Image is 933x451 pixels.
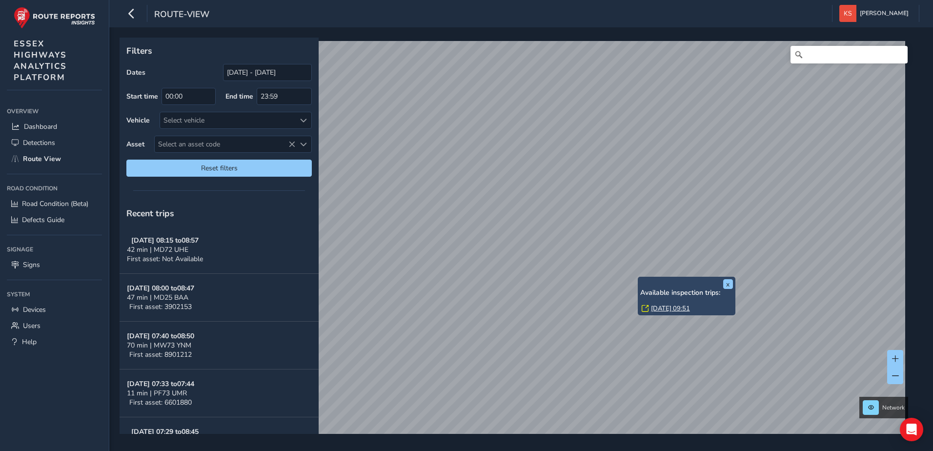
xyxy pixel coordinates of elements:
span: [PERSON_NAME] [860,5,909,22]
div: Road Condition [7,181,102,196]
span: Defects Guide [22,215,64,225]
span: Help [22,337,37,347]
strong: [DATE] 08:00 to 08:47 [127,284,194,293]
label: Asset [126,140,144,149]
strong: [DATE] 07:33 to 07:44 [127,379,194,389]
p: Filters [126,44,312,57]
span: route-view [154,8,209,22]
button: x [723,279,733,289]
a: Devices [7,302,102,318]
img: rr logo [14,7,95,29]
label: Dates [126,68,145,77]
span: Dashboard [24,122,57,131]
span: 42 min | MD72 UHE [127,245,188,254]
strong: [DATE] 07:40 to 08:50 [127,331,194,341]
h6: Available inspection trips: [640,289,733,297]
a: Users [7,318,102,334]
span: Detections [23,138,55,147]
div: System [7,287,102,302]
a: Defects Guide [7,212,102,228]
span: Network [882,404,905,411]
div: Open Intercom Messenger [900,418,923,441]
input: Search [791,46,908,63]
a: Route View [7,151,102,167]
span: Route View [23,154,61,164]
div: Signage [7,242,102,257]
span: Reset filters [134,164,304,173]
span: Signs [23,260,40,269]
button: [DATE] 07:40 to08:5070 min | MW73 YNMFirst asset: 8901212 [120,322,319,369]
strong: [DATE] 07:29 to 08:45 [131,427,199,436]
span: Select an asset code [155,136,295,152]
span: 11 min | PF73 UMR [127,389,187,398]
a: Detections [7,135,102,151]
span: Road Condition (Beta) [22,199,88,208]
button: Reset filters [126,160,312,177]
a: Road Condition (Beta) [7,196,102,212]
span: First asset: Not Available [127,254,203,264]
span: 70 min | MW73 YNM [127,341,191,350]
label: Vehicle [126,116,150,125]
span: First asset: 8901212 [129,350,192,359]
a: Signs [7,257,102,273]
div: Select vehicle [160,112,295,128]
a: [DATE] 09:51 [651,304,690,313]
span: Users [23,321,41,330]
button: [DATE] 07:33 to07:4411 min | PF73 UMRFirst asset: 6601880 [120,369,319,417]
button: [DATE] 08:00 to08:4747 min | MD25 BAAFirst asset: 3902153 [120,274,319,322]
span: 47 min | MD25 BAA [127,293,188,302]
span: Recent trips [126,207,174,219]
div: Select an asset code [295,136,311,152]
span: Devices [23,305,46,314]
img: diamond-layout [839,5,856,22]
label: Start time [126,92,158,101]
a: Help [7,334,102,350]
a: Dashboard [7,119,102,135]
strong: [DATE] 08:15 to 08:57 [131,236,199,245]
span: First asset: 3902153 [129,302,192,311]
span: ESSEX HIGHWAYS ANALYTICS PLATFORM [14,38,67,83]
label: End time [225,92,253,101]
div: Overview [7,104,102,119]
span: First asset: 6601880 [129,398,192,407]
button: [PERSON_NAME] [839,5,912,22]
canvas: Map [123,41,905,445]
button: [DATE] 08:15 to08:5742 min | MD72 UHEFirst asset: Not Available [120,226,319,274]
